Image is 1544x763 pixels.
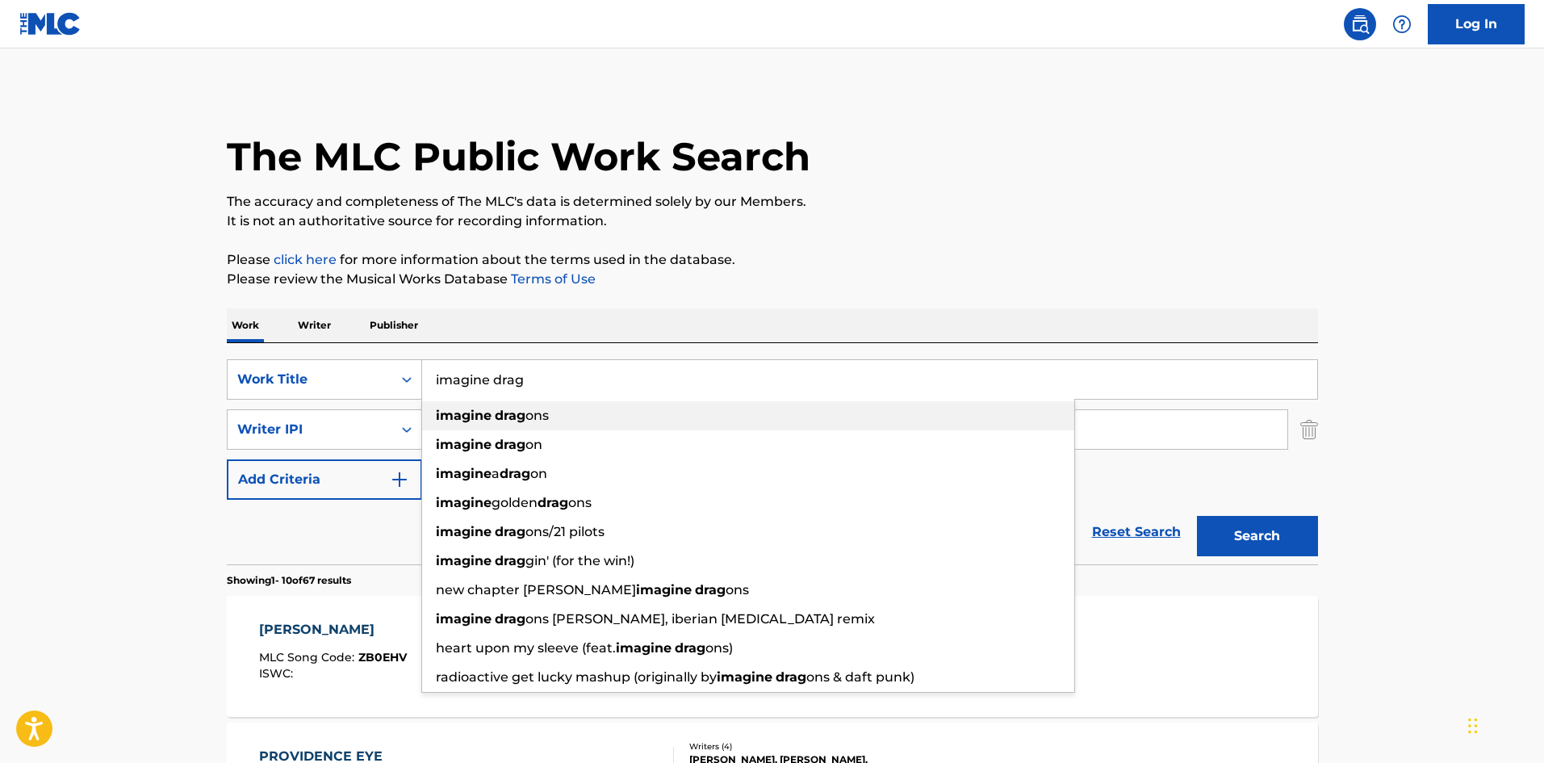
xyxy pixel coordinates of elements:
strong: imagine [436,524,492,539]
strong: imagine [436,408,492,423]
strong: imagine [436,553,492,568]
a: Reset Search [1084,514,1189,550]
button: Search [1197,516,1318,556]
span: gin' (for the win!) [525,553,634,568]
div: Writer IPI [237,420,383,439]
div: [PERSON_NAME] [259,620,407,639]
strong: drag [495,524,525,539]
strong: imagine [636,582,692,597]
span: a [492,466,500,481]
p: Publisher [365,308,423,342]
p: The accuracy and completeness of The MLC's data is determined solely by our Members. [227,192,1318,212]
span: ons [525,408,549,423]
span: radioactive get lucky mashup (originally by [436,669,717,685]
span: ZB0EHV [358,650,407,664]
strong: drag [500,466,530,481]
img: search [1350,15,1370,34]
span: ons [726,582,749,597]
strong: drag [695,582,726,597]
span: ons [568,495,592,510]
strong: imagine [616,640,672,656]
span: golden [492,495,538,510]
h1: The MLC Public Work Search [227,132,810,181]
form: Search Form [227,359,1318,564]
span: on [525,437,542,452]
p: Writer [293,308,336,342]
strong: imagine [717,669,772,685]
p: Please review the Musical Works Database [227,270,1318,289]
iframe: Chat Widget [1463,685,1544,763]
a: Log In [1428,4,1525,44]
strong: imagine [436,437,492,452]
div: Writers ( 4 ) [689,740,933,753]
span: heart upon my sleeve (feat. [436,640,616,656]
span: on [530,466,547,481]
span: ons [PERSON_NAME], iberian [MEDICAL_DATA] remix [525,611,875,627]
strong: drag [776,669,806,685]
p: Work [227,308,264,342]
a: Terms of Use [508,271,596,287]
img: Delete Criterion [1300,409,1318,450]
button: Add Criteria [227,459,422,500]
span: ons) [705,640,733,656]
p: Showing 1 - 10 of 67 results [227,573,351,588]
strong: imagine [436,466,492,481]
p: Please for more information about the terms used in the database. [227,250,1318,270]
strong: drag [675,640,705,656]
strong: drag [495,437,525,452]
strong: imagine [436,495,492,510]
strong: drag [538,495,568,510]
strong: drag [495,553,525,568]
a: Public Search [1344,8,1376,40]
a: [PERSON_NAME]MLC Song Code:ZB0EHVISWC:Writers (7)[PERSON_NAME] [PERSON_NAME] [PERSON_NAME], [PERS... [227,596,1318,717]
div: Work Title [237,370,383,389]
a: click here [274,252,337,267]
div: Help [1386,8,1418,40]
img: MLC Logo [19,12,82,36]
img: 9d2ae6d4665cec9f34b9.svg [390,470,409,489]
span: ons & daft punk) [806,669,914,685]
strong: drag [495,408,525,423]
strong: imagine [436,611,492,627]
img: help [1392,15,1412,34]
span: MLC Song Code : [259,650,358,664]
div: Drag [1468,702,1478,750]
span: ISWC : [259,666,297,681]
p: It is not an authoritative source for recording information. [227,212,1318,231]
strong: drag [495,611,525,627]
span: new chapter [PERSON_NAME] [436,582,636,597]
span: ons/21 pilots [525,524,605,539]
